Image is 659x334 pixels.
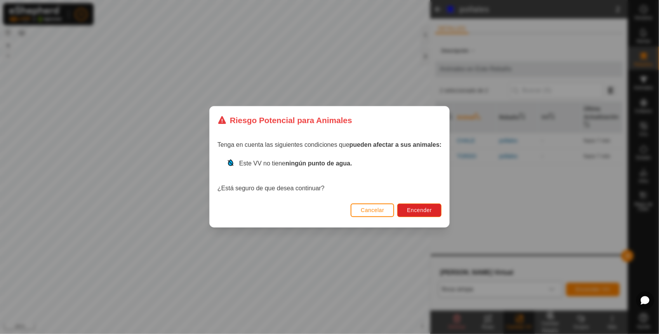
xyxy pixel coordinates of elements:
span: Cancelar [361,207,384,214]
button: Encender [397,204,442,217]
strong: ningún punto de agua. [285,160,352,167]
div: Riesgo Potencial para Animales [217,114,352,126]
span: Este VV no tiene [239,160,352,167]
button: Cancelar [351,204,394,217]
span: Tenga en cuenta las siguientes condiciones que [217,142,442,148]
strong: pueden afectar a sus animales: [349,142,442,148]
span: Encender [407,207,432,214]
div: ¿Está seguro de que desea continuar? [217,159,442,193]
